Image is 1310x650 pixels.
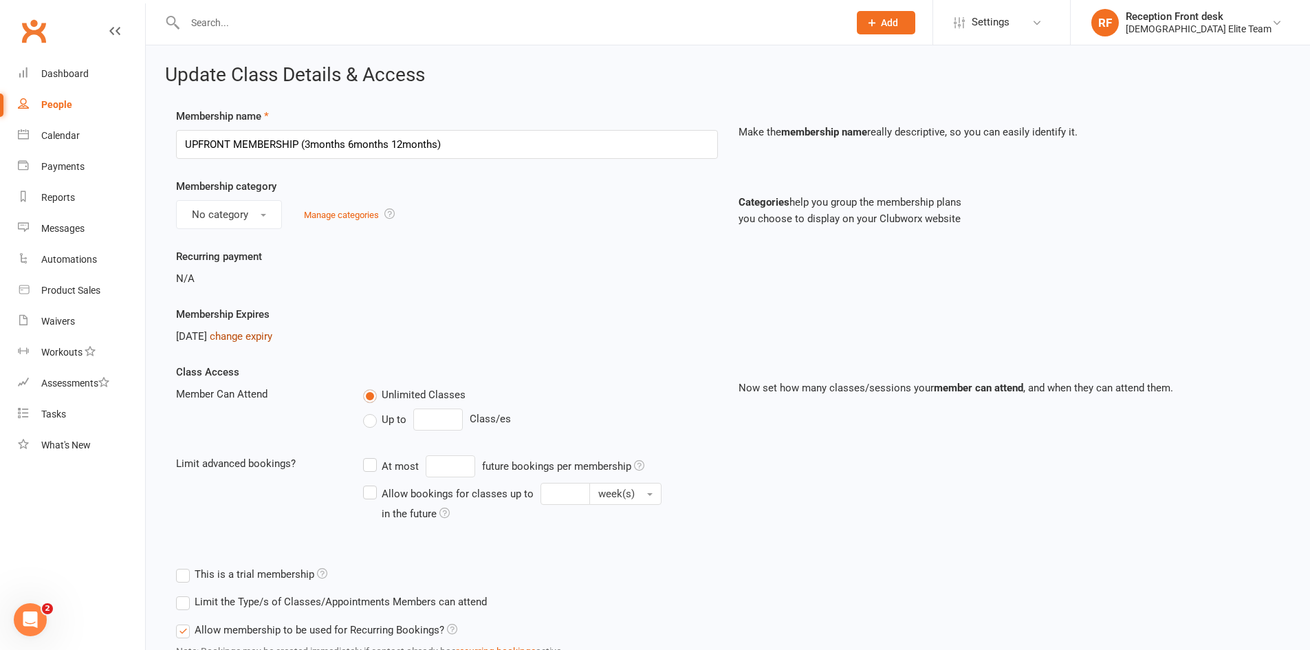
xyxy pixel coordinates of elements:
input: Search... [181,13,839,32]
input: Enter membership name [176,130,718,159]
a: Clubworx [17,14,51,48]
label: Recurring payment [176,248,262,265]
a: Manage categories [304,210,379,220]
div: Member Can Attend [166,386,353,402]
a: Messages [18,213,145,244]
div: Waivers [41,316,75,327]
div: Calendar [41,130,80,141]
div: Dashboard [41,68,89,79]
label: Membership Expires [176,306,270,323]
a: Assessments [18,368,145,399]
label: Class Access [176,364,239,380]
a: Calendar [18,120,145,151]
div: Allow bookings for classes up to [382,486,534,502]
a: People [18,89,145,120]
div: Reports [41,192,75,203]
strong: membership name [781,126,867,138]
a: Product Sales [18,275,145,306]
input: Allow bookings for classes up to week(s) in the future [541,483,590,505]
div: future bookings per membership [482,458,644,475]
div: Reception Front desk [1126,10,1271,23]
div: RF [1091,9,1119,36]
label: Membership category [176,178,276,195]
div: What's New [41,440,91,451]
span: week(s) [598,488,635,500]
div: Class/es [363,409,717,431]
div: Tasks [41,409,66,420]
a: change expiry [210,330,272,343]
a: Tasks [18,399,145,430]
div: Automations [41,254,97,265]
p: help you group the membership plans you choose to display on your Clubworx website [739,194,1280,227]
label: This is a trial membership [176,566,327,583]
span: Add [881,17,898,28]
a: Payments [18,151,145,182]
p: Now set how many classes/sessions your , and when they can attend them. [739,380,1280,396]
div: Payments [41,161,85,172]
h2: Update Class Details & Access [165,65,1291,86]
div: Assessments [41,378,109,389]
div: N/A [176,270,718,287]
span: Up to [382,411,406,426]
div: in the future [382,506,450,522]
span: Settings [972,7,1009,38]
strong: Categories [739,196,789,208]
a: Waivers [18,306,145,337]
label: Membership name [176,108,269,124]
a: Workouts [18,337,145,368]
a: What's New [18,430,145,461]
strong: member can attend [934,382,1023,394]
a: Reports [18,182,145,213]
button: Allow bookings for classes up to in the future [589,483,662,505]
div: Workouts [41,347,83,358]
span: [DATE] [176,330,207,343]
div: At most [382,458,419,475]
button: Add [857,11,915,34]
p: Make the really descriptive, so you can easily identify it. [739,124,1280,140]
div: Limit advanced bookings? [166,455,353,472]
a: Dashboard [18,58,145,89]
div: [DEMOGRAPHIC_DATA] Elite Team [1126,23,1271,35]
span: No category [192,208,248,221]
a: Automations [18,244,145,275]
label: Allow membership to be used for Recurring Bookings? [176,622,457,638]
label: Limit the Type/s of Classes/Appointments Members can attend [176,594,487,610]
div: Product Sales [41,285,100,296]
div: Messages [41,223,85,234]
span: 2 [42,603,53,614]
iframe: Intercom live chat [14,603,47,636]
input: At mostfuture bookings per membership [426,455,475,477]
button: No category [176,200,282,229]
div: People [41,99,72,110]
span: Unlimited Classes [382,387,466,401]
